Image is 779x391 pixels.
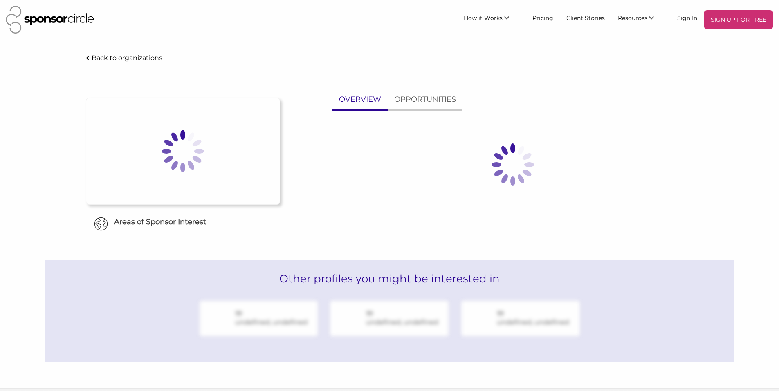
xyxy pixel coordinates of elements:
[611,10,671,29] li: Resources
[618,14,647,22] span: Resources
[394,94,456,105] p: OPPORTUNITIES
[472,124,554,206] img: Loading spinner
[707,13,770,26] p: SIGN UP FOR FREE
[6,6,94,34] img: Sponsor Circle Logo
[464,14,503,22] span: How it Works
[671,10,704,25] a: Sign In
[45,260,733,297] h2: Other profiles you might be interested in
[94,217,108,231] img: Globe Icon
[92,54,162,62] p: Back to organizations
[142,110,224,192] img: Loading spinner
[457,10,526,29] li: How it Works
[339,94,381,105] p: OVERVIEW
[526,10,560,25] a: Pricing
[560,10,611,25] a: Client Stories
[80,217,286,227] h6: Areas of Sponsor Interest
